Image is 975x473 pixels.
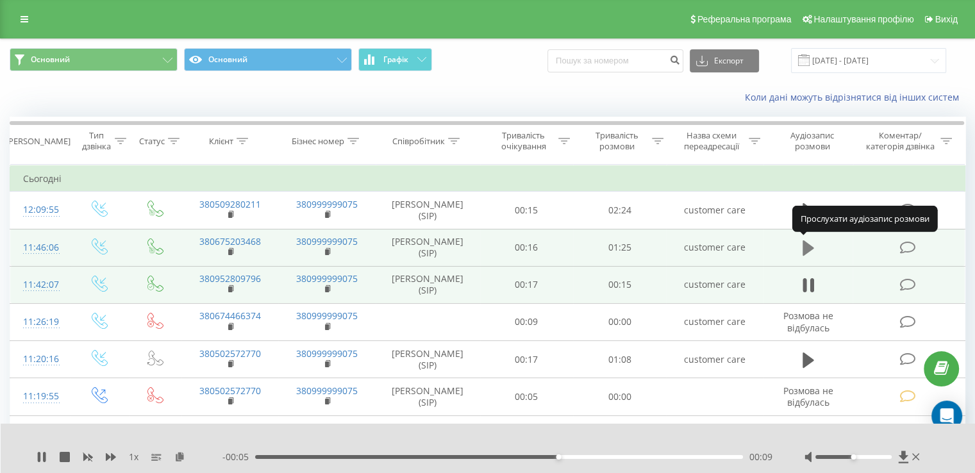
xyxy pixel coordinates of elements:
div: Співробітник [392,136,445,147]
td: customer care [666,229,763,266]
td: 00:09 [480,303,573,340]
div: 11:26:19 [23,310,57,335]
a: 380674466374 [199,310,261,322]
td: customer care [666,266,763,303]
div: Бізнес номер [292,136,344,147]
td: 00:17 [480,341,573,378]
td: [PERSON_NAME] (SIP) [376,229,480,266]
div: Accessibility label [851,454,856,460]
a: 380999999075 [296,422,358,434]
a: 380999999075 [296,272,358,285]
button: Основний [10,48,178,71]
span: Графік [383,55,408,64]
td: 02:24 [573,192,666,229]
button: Графік [358,48,432,71]
a: 380502572770 [199,347,261,360]
td: 00:17 [480,415,573,452]
a: 380675203468 [199,235,261,247]
a: 380999999075 [296,347,358,360]
td: 00:17 [480,266,573,303]
div: Тривалість очікування [492,130,556,152]
td: 00:00 [573,303,666,340]
div: 11:12:32 [23,422,57,447]
a: 380952809796 [199,272,261,285]
a: 380999999075 [296,198,358,210]
span: Вихід [935,14,958,24]
a: 380999999075 [296,310,358,322]
input: Пошук за номером [547,49,683,72]
div: 11:19:55 [23,384,57,409]
span: Основний [31,54,70,65]
div: Тривалість розмови [585,130,649,152]
span: 1 x [129,451,138,463]
div: 11:42:07 [23,272,57,297]
div: Клієнт [209,136,233,147]
span: - 00:05 [222,451,255,463]
td: [PERSON_NAME] (SIP) [376,341,480,378]
a: 380502572770 [199,422,261,434]
div: Коментар/категорія дзвінка [862,130,937,152]
td: [PERSON_NAME] (SIP) [376,266,480,303]
span: Налаштування профілю [813,14,913,24]
div: Accessibility label [556,454,561,460]
div: Прослухати аудіозапис розмови [792,206,938,231]
button: Основний [184,48,352,71]
td: [PERSON_NAME] (SIP) [376,378,480,415]
td: 01:59 [573,415,666,452]
div: Назва схеми переадресації [678,130,746,152]
div: Аудіозапис розмови [775,130,850,152]
span: Розмова не відбулась [783,310,833,333]
a: 380502572770 [199,385,261,397]
a: Коли дані можуть відрізнятися вiд інших систем [745,91,965,103]
td: 00:00 [573,378,666,415]
td: customer care [666,192,763,229]
button: Експорт [690,49,759,72]
td: [PERSON_NAME] (SIP) [376,192,480,229]
td: customer care [666,303,763,340]
td: customer care [666,415,763,452]
td: 00:15 [573,266,666,303]
div: [PERSON_NAME] [6,136,71,147]
div: Статус [139,136,165,147]
td: [PERSON_NAME] (SIP) [376,415,480,452]
div: 12:09:55 [23,197,57,222]
span: Розмова не відбулась [783,385,833,408]
td: 00:15 [480,192,573,229]
span: 00:09 [749,451,772,463]
a: 380999999075 [296,235,358,247]
div: Тип дзвінка [81,130,111,152]
div: 11:20:16 [23,347,57,372]
td: 01:25 [573,229,666,266]
a: 380509280211 [199,198,261,210]
td: 00:05 [480,378,573,415]
td: customer care [666,341,763,378]
div: Open Intercom Messenger [931,401,962,431]
a: 380999999075 [296,385,358,397]
div: 11:46:06 [23,235,57,260]
td: 00:16 [480,229,573,266]
td: 01:08 [573,341,666,378]
td: Сьогодні [10,166,965,192]
span: Реферальна програма [697,14,792,24]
